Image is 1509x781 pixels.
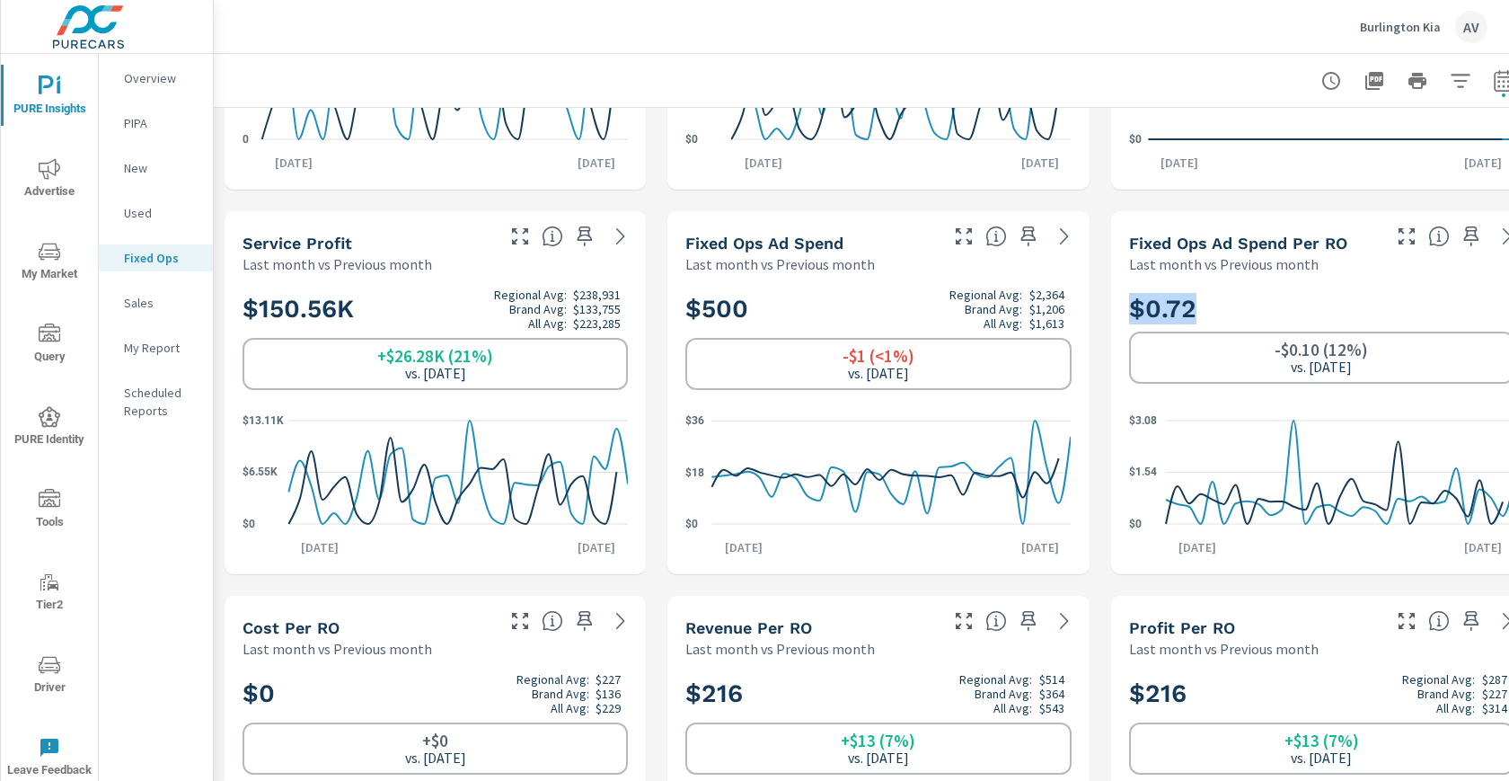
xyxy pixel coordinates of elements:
[685,672,1071,715] h2: $216
[243,518,255,530] text: $0
[1455,11,1487,43] div: AV
[262,154,325,172] p: [DATE]
[949,607,978,635] button: Make Fullscreen
[124,204,199,222] p: Used
[1129,253,1319,275] p: Last month vs Previous month
[685,466,704,479] text: $18
[1291,359,1352,375] p: vs. [DATE]
[1457,607,1486,635] span: Save this to your personalized report
[1029,316,1064,331] p: $1,613
[532,687,589,701] p: Brand Avg:
[506,607,534,635] button: Make Fullscreen
[243,672,628,715] h2: $0
[288,538,351,556] p: [DATE]
[596,687,621,701] p: $136
[405,750,466,766] p: vs. [DATE]
[1443,63,1478,99] button: Apply Filters
[516,672,589,687] p: Regional Avg:
[243,414,284,427] text: $13.11K
[848,750,909,766] p: vs. [DATE]
[542,226,563,247] span: Total profit generated by the dealership from all Repair Orders closed over the selected date ran...
[124,114,199,132] p: PIPA
[965,302,1022,316] p: Brand Avg:
[405,365,466,381] p: vs. [DATE]
[1148,154,1211,172] p: [DATE]
[975,687,1032,701] p: Brand Avg:
[1356,63,1392,99] button: "Export Report to PDF"
[685,638,875,660] p: Last month vs Previous month
[685,253,875,275] p: Last month vs Previous month
[1392,222,1421,251] button: Make Fullscreen
[1039,672,1064,687] p: $514
[99,200,213,226] div: Used
[685,288,1071,331] h2: $500
[993,701,1032,715] p: All Avg:
[985,610,1007,632] span: Average revenue generated by the dealership from each Repair Order closed over the selected date ...
[596,701,621,715] p: $229
[1050,607,1079,635] a: See more details in report
[1428,610,1450,632] span: Average profit generated by the dealership from each Repair Order closed over the selected date r...
[1129,414,1157,427] text: $3.08
[1029,302,1064,316] p: $1,206
[124,69,199,87] p: Overview
[422,732,448,750] h6: +$0
[570,222,599,251] span: Save this to your personalized report
[1129,234,1347,253] h5: Fixed Ops Ad Spend Per RO
[243,253,432,275] p: Last month vs Previous month
[841,732,915,750] h6: +$13 (7%)
[1402,672,1475,687] p: Regional Avg:
[570,607,599,635] span: Save this to your personalized report
[99,65,213,92] div: Overview
[1482,687,1507,701] p: $227
[565,538,628,556] p: [DATE]
[6,572,93,616] span: Tier2
[1129,466,1157,479] text: $1.54
[99,110,213,137] div: PIPA
[6,489,93,533] span: Tools
[573,316,621,331] p: $223,285
[243,288,628,331] h2: $150.56K
[1291,750,1352,766] p: vs. [DATE]
[6,406,93,450] span: PURE Identity
[848,365,909,381] p: vs. [DATE]
[685,234,843,253] h5: Fixed Ops Ad Spend
[6,737,93,781] span: Leave Feedback
[6,324,93,368] span: Query
[494,288,567,302] p: Regional Avg:
[573,288,621,302] p: $238,931
[551,701,589,715] p: All Avg:
[685,518,698,530] text: $0
[99,379,213,424] div: Scheduled Reports
[542,610,563,632] span: Average cost incurred by the dealership from each Repair Order closed over the selected date rang...
[99,244,213,271] div: Fixed Ops
[99,289,213,316] div: Sales
[506,222,534,251] button: Make Fullscreen
[1417,687,1475,701] p: Brand Avg:
[1482,701,1507,715] p: $314
[685,133,698,146] text: $0
[6,654,93,698] span: Driver
[243,234,352,253] h5: Service Profit
[712,538,775,556] p: [DATE]
[243,618,340,637] h5: Cost per RO
[509,302,567,316] p: Brand Avg:
[984,316,1022,331] p: All Avg:
[1039,701,1064,715] p: $543
[1129,518,1142,530] text: $0
[124,294,199,312] p: Sales
[528,316,567,331] p: All Avg:
[1029,288,1064,302] p: $2,364
[243,133,249,146] text: 0
[1392,607,1421,635] button: Make Fullscreen
[124,339,199,357] p: My Report
[573,302,621,316] p: $133,755
[732,154,795,172] p: [DATE]
[1275,341,1368,359] h6: -$0.10 (12%)
[99,155,213,182] div: New
[1166,538,1229,556] p: [DATE]
[243,466,278,479] text: $6.55K
[1399,63,1435,99] button: Print Report
[1284,732,1359,750] h6: +$13 (7%)
[1129,638,1319,660] p: Last month vs Previous month
[243,638,432,660] p: Last month vs Previous month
